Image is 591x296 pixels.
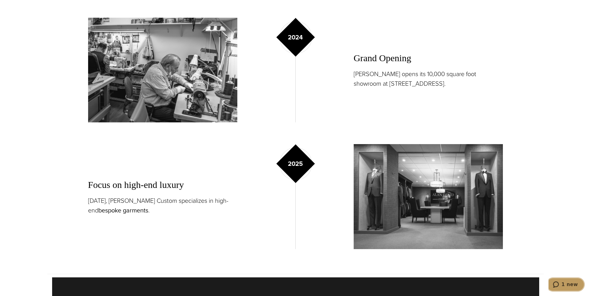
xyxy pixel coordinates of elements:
[88,178,238,191] h3: Focus on high-end luxury
[98,206,148,215] a: bespoke garments
[354,69,503,89] p: [PERSON_NAME] opens its 10,000 square foot showroom at [STREET_ADDRESS].
[88,196,238,215] p: [DATE], [PERSON_NAME] Custom specializes in high-end .
[288,159,303,168] p: 2025
[548,277,585,293] iframe: Opens a widget where you can chat to one of our agents
[88,18,238,122] img: 2 bespoke tailors making bespoke suits on their sewing machines
[354,144,503,249] img: Alan David Custom's new showroom on 515 Madison Avenue NY, NY
[354,52,503,65] h3: Grand Opening
[288,33,303,42] p: 2024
